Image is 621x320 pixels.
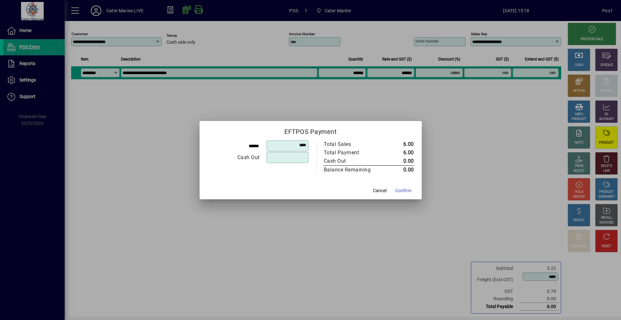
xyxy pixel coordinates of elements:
[373,187,387,194] span: Cancel
[369,185,390,197] button: Cancel
[395,187,411,194] span: Confirm
[200,121,422,140] h2: EFTPOS Payment
[385,165,414,174] td: 0.00
[385,149,414,157] td: 6.00
[324,157,378,165] div: Cash Out
[385,157,414,166] td: 0.00
[385,140,414,149] td: 6.00
[208,154,260,161] div: Cash Out
[323,140,385,149] td: Total Sales
[393,185,414,197] button: Confirm
[324,166,378,174] div: Balance Remaining
[323,149,385,157] td: Total Payment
